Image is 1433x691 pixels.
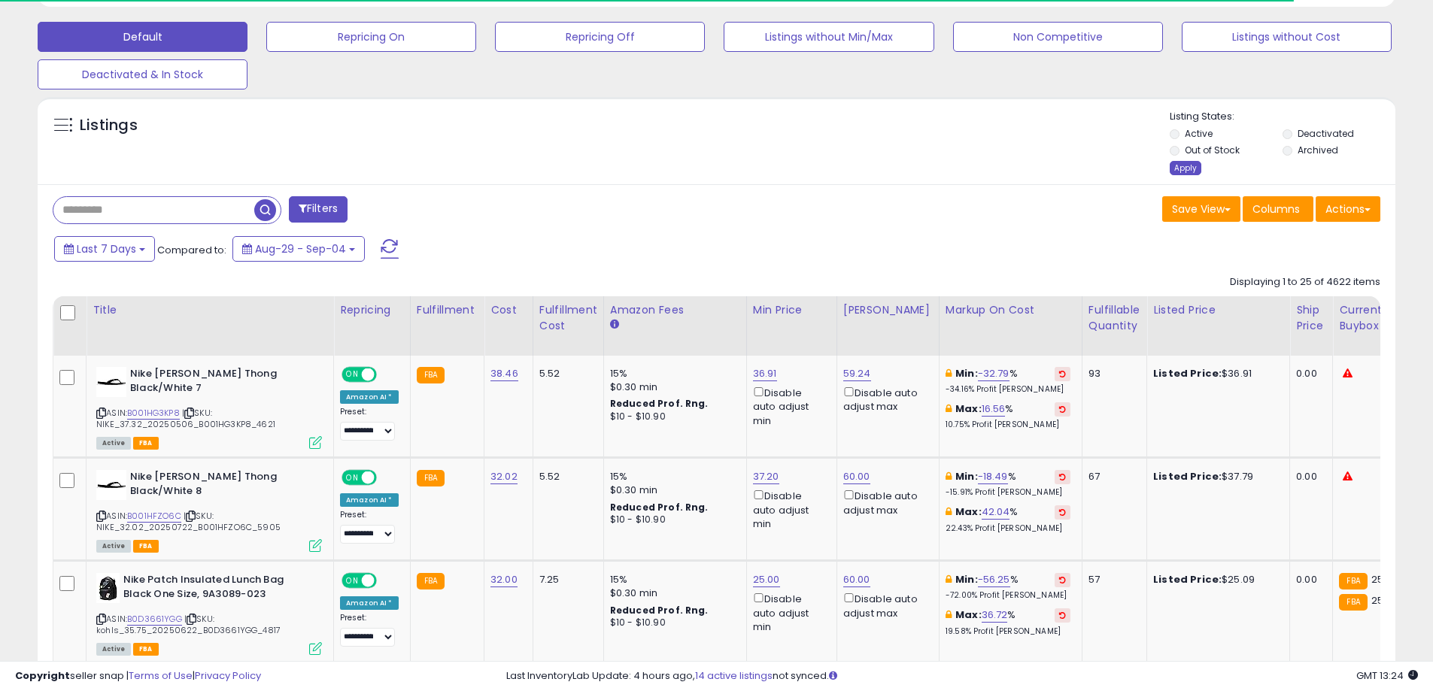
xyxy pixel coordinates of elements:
[340,510,399,544] div: Preset:
[1153,573,1278,586] div: $25.09
[1356,668,1418,683] span: 2025-09-12 13:24 GMT
[506,669,1418,683] div: Last InventoryLab Update: 4 hours ago, not synced.
[978,366,1009,381] a: -32.79
[15,669,261,683] div: seller snap | |
[1153,366,1222,380] b: Listed Price:
[96,470,322,550] div: ASIN:
[96,573,322,653] div: ASIN:
[610,470,735,483] div: 15%
[1170,161,1201,175] div: Apply
[93,302,327,318] div: Title
[724,22,934,52] button: Listings without Min/Max
[123,573,306,605] b: Nike Patch Insulated Lunch Bag Black One Size, 9A3089-023
[946,402,1070,430] div: %
[343,574,362,587] span: ON
[195,668,261,683] a: Privacy Policy
[1298,144,1338,156] label: Archived
[129,668,193,683] a: Terms of Use
[1339,302,1416,334] div: Current Buybox Price
[1185,144,1240,156] label: Out of Stock
[96,367,322,447] div: ASIN:
[955,572,978,586] b: Min:
[96,540,131,553] span: All listings currently available for purchase on Amazon
[843,384,928,414] div: Disable auto adjust max
[946,590,1070,601] p: -72.00% Profit [PERSON_NAME]
[133,643,159,656] span: FBA
[289,196,348,223] button: Filters
[1316,196,1380,222] button: Actions
[1088,470,1135,483] div: 67
[96,437,131,450] span: All listings currently available for purchase on Amazon
[495,22,705,52] button: Repricing Off
[343,368,362,381] span: ON
[843,469,870,484] a: 60.00
[843,572,870,587] a: 60.00
[1153,572,1222,586] b: Listed Price:
[843,302,933,318] div: [PERSON_NAME]
[232,236,365,262] button: Aug-29 - Sep-04
[982,608,1008,623] a: 36.72
[133,540,159,553] span: FBA
[375,574,399,587] span: OFF
[946,487,1070,498] p: -15.91% Profit [PERSON_NAME]
[54,236,155,262] button: Last 7 Days
[843,487,928,517] div: Disable auto adjust max
[610,483,735,497] div: $0.30 min
[955,505,982,519] b: Max:
[978,572,1010,587] a: -56.25
[753,302,830,318] div: Min Price
[1182,22,1392,52] button: Listings without Cost
[946,384,1070,395] p: -34.16% Profit [PERSON_NAME]
[1339,573,1367,589] small: FBA
[417,470,445,486] small: FBA
[80,115,138,136] h5: Listings
[1153,302,1283,318] div: Listed Price
[1371,593,1392,608] span: 25.8
[843,366,871,381] a: 59.24
[695,668,773,683] a: 14 active listings
[946,523,1070,534] p: 22.43% Profit [PERSON_NAME]
[130,367,313,399] b: Nike [PERSON_NAME] Thong Black/White 7
[1088,367,1135,380] div: 93
[982,505,1010,520] a: 42.04
[610,617,735,629] div: $10 - $10.90
[1088,573,1135,586] div: 57
[77,241,136,256] span: Last 7 Days
[610,586,735,600] div: $0.30 min
[490,469,518,484] a: 32.02
[1371,572,1398,586] span: 25.09
[340,596,399,610] div: Amazon AI *
[96,367,126,397] img: 21JboHxxU+L._SL40_.jpg
[753,590,825,634] div: Disable auto adjust min
[610,367,735,380] div: 15%
[1185,127,1213,140] label: Active
[255,241,346,256] span: Aug-29 - Sep-04
[133,437,159,450] span: FBA
[96,407,275,429] span: | SKU: NIKE_37.32_20250506_B001HG3KP8_4621
[946,573,1070,601] div: %
[417,302,478,318] div: Fulfillment
[610,604,709,617] b: Reduced Prof. Rng.
[1252,202,1300,217] span: Columns
[946,626,1070,637] p: 19.58% Profit [PERSON_NAME]
[1153,367,1278,380] div: $36.91
[96,643,131,656] span: All listings currently available for purchase on Amazon
[610,302,740,318] div: Amazon Fees
[1298,127,1354,140] label: Deactivated
[610,501,709,514] b: Reduced Prof. Rng.
[539,470,592,483] div: 5.52
[96,573,120,603] img: 31KOA3sOSzL._SL40_.jpg
[490,366,518,381] a: 38.46
[610,318,619,332] small: Amazon Fees.
[375,471,399,484] span: OFF
[539,302,597,334] div: Fulfillment Cost
[539,573,592,586] div: 7.25
[340,493,399,507] div: Amazon AI *
[539,367,592,380] div: 5.52
[953,22,1163,52] button: Non Competitive
[753,469,779,484] a: 37.20
[610,514,735,526] div: $10 - $10.90
[343,471,362,484] span: ON
[955,366,978,380] b: Min:
[946,420,1070,430] p: 10.75% Profit [PERSON_NAME]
